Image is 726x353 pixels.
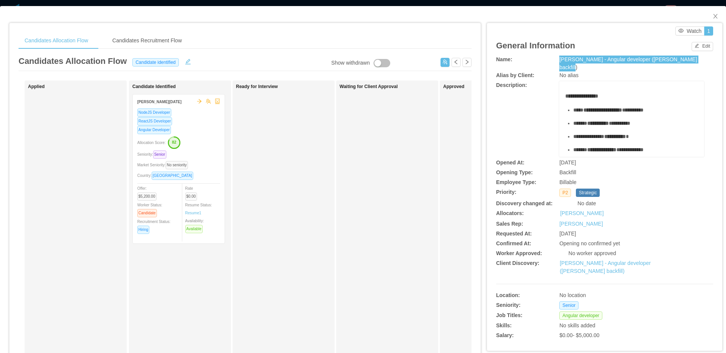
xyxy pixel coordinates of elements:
[137,209,157,217] span: Candidate
[443,84,549,90] h1: Approved
[712,13,718,19] i: icon: close
[132,58,178,67] span: Candidate identified
[166,161,188,169] span: No seniority
[185,186,200,198] span: Rate
[137,152,169,156] span: Seniority:
[496,231,532,237] b: Requested At:
[559,159,576,166] span: [DATE]
[137,141,166,145] span: Allocation Score:
[577,200,596,206] span: No date
[496,200,552,206] b: Discovery changed at:
[137,108,171,117] span: NodeJS Developer
[704,26,713,36] button: 1
[137,126,171,134] span: Angular Developer
[496,39,575,52] article: General Information
[496,312,523,318] b: Job Titles:
[185,210,202,216] a: Resume1
[496,56,512,62] b: Name:
[197,99,202,104] span: arrow-right
[496,322,512,328] b: Skills:
[185,192,197,201] span: $0.00
[559,311,602,320] span: Angular developer
[132,84,238,90] h1: Candidate Identified
[559,322,595,328] span: No skills added
[559,169,576,175] span: Backfill
[451,58,461,67] button: icon: left
[137,100,181,104] strong: [PERSON_NAME][DATE]
[137,163,191,167] span: Market Seniority:
[559,332,599,338] span: $0.00 - $5,000.00
[182,57,194,65] button: icon: edit
[496,72,534,78] b: Alias by Client:
[496,332,514,338] b: Salary:
[496,292,520,298] b: Location:
[559,56,697,70] span: [PERSON_NAME] - Angular developer ([PERSON_NAME] backfill)
[496,169,533,175] b: Opening Type:
[106,32,188,49] div: Candidates Recruitment Flow
[172,140,177,144] text: 82
[576,189,600,197] span: Strategic
[496,210,524,216] b: Allocators:
[496,250,542,256] b: Worker Approved:
[19,32,94,49] div: Candidates Allocation Flow
[137,220,171,232] span: Recruitment Status:
[153,150,166,159] span: Senior
[340,84,445,90] h1: Waiting for Client Approval
[559,301,579,310] span: Senior
[462,58,472,67] button: icon: right
[559,81,704,157] div: rdw-wrapper
[206,99,211,104] span: team
[185,203,212,215] span: Resume Status:
[137,117,172,125] span: ReactJS Developer
[559,240,620,246] span: Opening no confirmed yet
[137,192,157,201] span: $5,200.00
[152,172,193,180] span: [GEOGRAPHIC_DATA]
[185,219,206,231] span: Availability:
[166,136,181,148] button: 82
[496,221,523,227] b: Sales Rep:
[496,179,536,185] b: Employee Type:
[559,179,576,185] span: Billable
[560,260,650,274] a: [PERSON_NAME] - Angular developer ([PERSON_NAME] backfill)
[559,231,576,237] span: [DATE]
[185,225,203,233] span: Available
[496,189,517,195] b: Priority:
[331,59,370,67] div: Show withdrawn
[137,226,149,234] span: Hiring
[496,240,531,246] b: Confirmed At:
[137,203,162,215] span: Worker Status:
[560,209,603,217] a: [PERSON_NAME]
[675,26,704,36] button: icon: eyeWatch
[559,72,579,78] span: No alias
[559,291,668,299] div: No location
[692,42,713,51] button: icon: editEdit
[137,173,196,178] span: Country:
[215,99,220,104] span: robot
[559,221,603,227] a: [PERSON_NAME]
[496,302,521,308] b: Seniority:
[236,84,342,90] h1: Ready for Interview
[137,186,160,198] span: Offer:
[496,159,524,166] b: Opened At:
[496,260,539,266] b: Client Discovery:
[565,92,698,168] div: rdw-editor
[28,84,134,90] h1: Applied
[705,6,726,27] button: Close
[568,250,616,256] span: No worker approved
[559,189,571,197] span: P2
[496,82,527,88] b: Description:
[19,55,127,67] article: Candidates Allocation Flow
[441,58,450,67] button: icon: usergroup-add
